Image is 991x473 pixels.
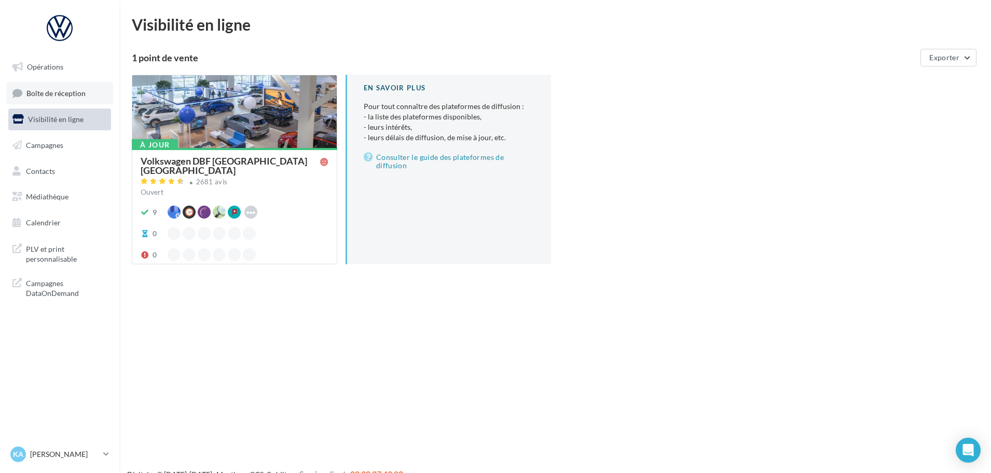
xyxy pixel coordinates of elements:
div: Visibilité en ligne [132,17,979,32]
a: Contacts [6,160,113,182]
a: 2681 avis [141,177,328,189]
a: Calendrier [6,212,113,234]
div: 0 [153,228,157,239]
div: 0 [153,250,157,260]
div: Volkswagen DBF [GEOGRAPHIC_DATA] [GEOGRAPHIC_DATA] [141,156,320,175]
a: Médiathèque [6,186,113,208]
div: 1 point de vente [132,53,916,62]
a: Boîte de réception [6,82,113,104]
span: Ouvert [141,187,163,196]
span: Campagnes DataOnDemand [26,276,107,299]
span: Visibilité en ligne [28,115,84,124]
a: Visibilité en ligne [6,109,113,130]
div: Open Intercom Messenger [956,438,981,463]
li: - la liste des plateformes disponibles, [364,112,534,122]
span: Calendrier [26,218,61,227]
div: En savoir plus [364,83,534,93]
p: [PERSON_NAME] [30,449,99,460]
a: Opérations [6,56,113,78]
li: - leurs délais de diffusion, de mise à jour, etc. [364,132,534,143]
div: 2681 avis [196,179,228,185]
button: Exporter [920,49,976,66]
span: Campagnes [26,141,63,150]
a: Consulter le guide des plateformes de diffusion [364,151,534,172]
a: Campagnes DataOnDemand [6,272,113,303]
span: PLV et print personnalisable [26,242,107,264]
p: Pour tout connaître des plateformes de diffusion : [364,101,534,143]
span: Boîte de réception [26,88,86,97]
span: KA [13,449,23,460]
a: Campagnes [6,134,113,156]
span: Contacts [26,166,55,175]
span: Médiathèque [26,192,68,201]
div: À jour [132,139,178,151]
a: PLV et print personnalisable [6,238,113,268]
li: - leurs intérêts, [364,122,534,132]
a: KA [PERSON_NAME] [8,444,111,464]
span: Opérations [27,62,63,71]
span: Exporter [929,53,959,62]
div: 9 [153,207,157,218]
